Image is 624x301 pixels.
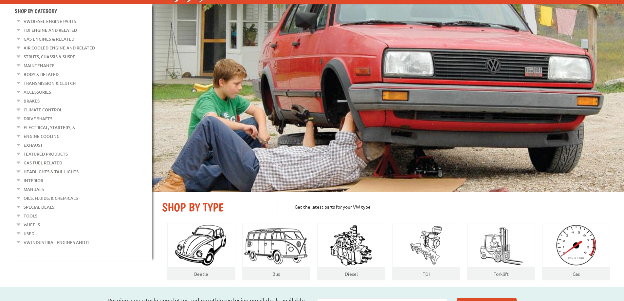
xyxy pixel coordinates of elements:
a: Accessories [24,88,51,96]
img: First slide [900x500] [152,4,624,192]
img: Beatle [168,223,234,267]
p: Get the latest parts for your VW type [278,200,614,213]
a: Transmission & Clutch [24,79,76,87]
a: Tools [24,212,37,220]
img: Forklift [478,223,524,267]
img: TDI [405,223,448,267]
a: Used [24,229,34,238]
a: VW Diesel Engine Parts [24,17,76,26]
a: Maintenance [24,61,55,70]
a: Gas Engines & Related [24,35,74,43]
a: Brakes [24,97,40,105]
a: VW Industrial Engines and R... [24,238,92,247]
a: Gas Fuel Related [24,159,62,167]
h4: Shop By Category [15,8,152,14]
a: Oils, Fluids, & Chemicals [24,194,78,202]
a: TDI Engine and Related [24,26,77,34]
a: Bus [272,271,280,277]
img: Diesel [327,223,375,267]
a: Manuals [24,185,44,194]
a: Struts, Chassis & Suspe... [24,52,78,61]
a: Body & Related [24,70,59,79]
a: Exhaust [24,141,43,149]
a: Special Deals [24,203,54,211]
img: Bus [243,225,310,265]
a: Beetle [194,271,208,277]
a: Forklift [493,271,509,277]
a: Drive Shafts [24,114,52,123]
a: Wheels [24,220,40,229]
a: Diesel [345,271,358,277]
h2: SHOP BY TYPE [162,200,268,214]
a: Air Cooled Engine and Related [24,44,95,52]
a: Electrical, Starters, &... [24,123,78,132]
a: Interior [24,176,43,185]
img: Gas [550,223,602,267]
a: Gas [573,271,580,277]
a: Engine Cooling [24,132,60,141]
a: Featured Products [24,150,68,158]
a: Climate Control [24,105,62,114]
a: Headlights & Tail Lights [24,167,79,176]
a: TDI [423,271,430,277]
